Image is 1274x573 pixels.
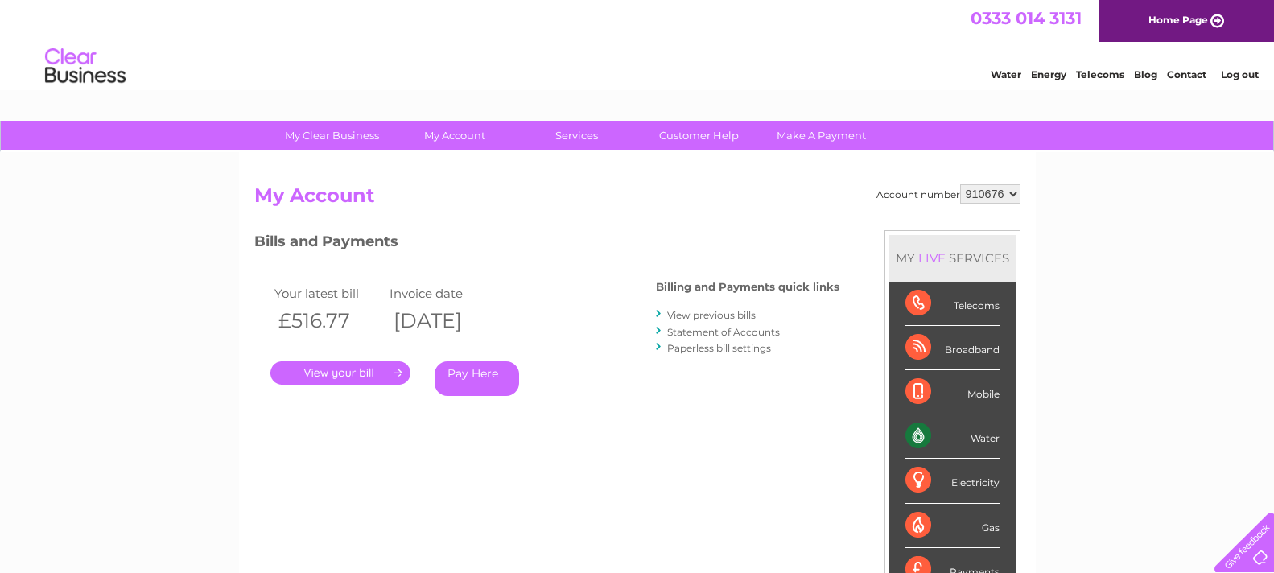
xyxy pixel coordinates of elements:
[270,282,386,304] td: Your latest bill
[755,121,888,150] a: Make A Payment
[1076,68,1124,80] a: Telecoms
[971,8,1082,28] a: 0333 014 3131
[254,184,1020,215] h2: My Account
[915,250,949,266] div: LIVE
[667,309,756,321] a: View previous bills
[905,370,1000,414] div: Mobile
[667,342,771,354] a: Paperless bill settings
[510,121,643,150] a: Services
[270,304,386,337] th: £516.77
[633,121,765,150] a: Customer Help
[270,361,410,385] a: .
[656,281,839,293] h4: Billing and Payments quick links
[254,230,839,258] h3: Bills and Payments
[385,282,501,304] td: Invoice date
[1134,68,1157,80] a: Blog
[385,304,501,337] th: [DATE]
[905,414,1000,459] div: Water
[435,361,519,396] a: Pay Here
[1221,68,1259,80] a: Log out
[1031,68,1066,80] a: Energy
[876,184,1020,204] div: Account number
[44,42,126,91] img: logo.png
[266,121,398,150] a: My Clear Business
[258,9,1018,78] div: Clear Business is a trading name of Verastar Limited (registered in [GEOGRAPHIC_DATA] No. 3667643...
[905,504,1000,548] div: Gas
[889,235,1016,281] div: MY SERVICES
[388,121,521,150] a: My Account
[667,326,780,338] a: Statement of Accounts
[991,68,1021,80] a: Water
[1167,68,1206,80] a: Contact
[905,282,1000,326] div: Telecoms
[905,459,1000,503] div: Electricity
[905,326,1000,370] div: Broadband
